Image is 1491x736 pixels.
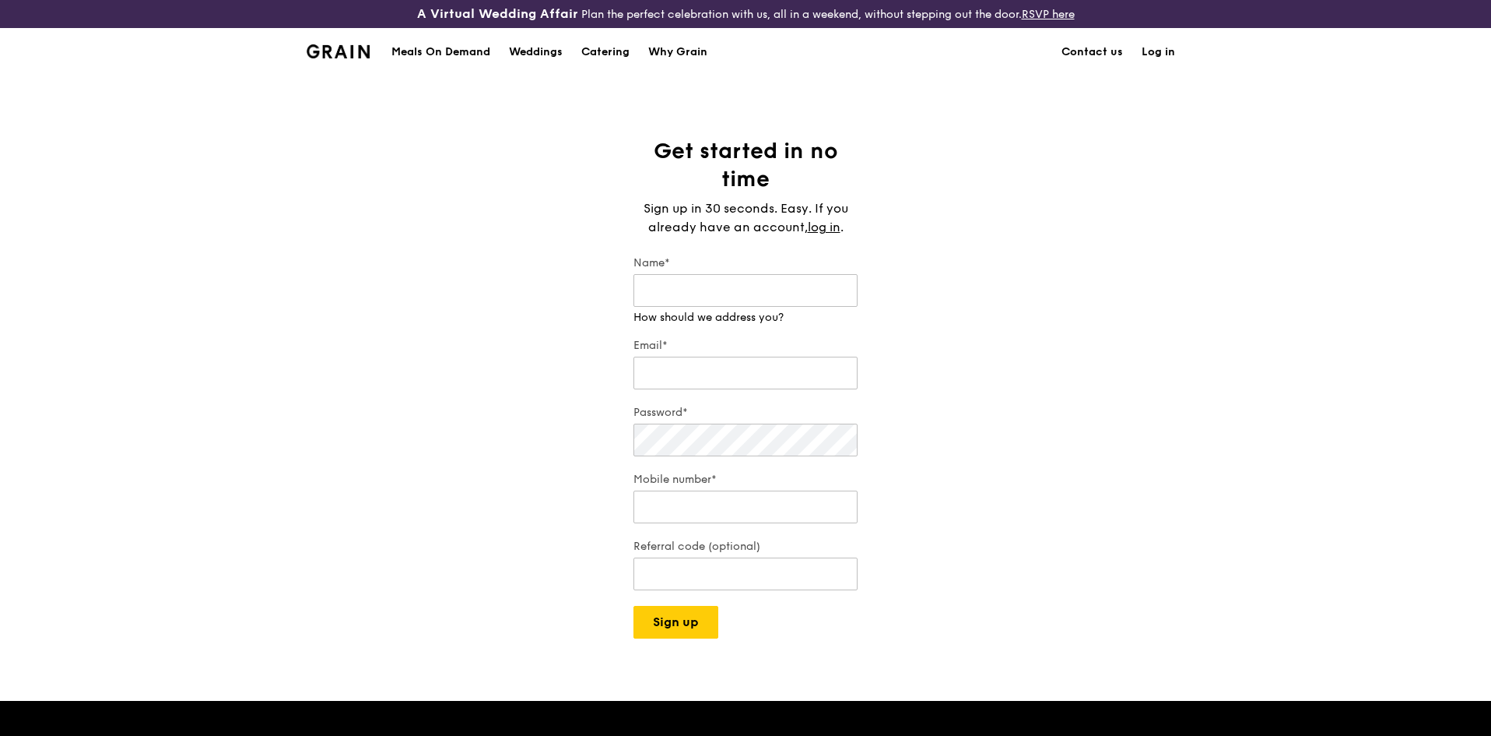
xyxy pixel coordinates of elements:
a: RSVP here [1022,8,1075,21]
span: Sign up in 30 seconds. Easy. If you already have an account, [644,201,848,234]
span: . [840,220,844,234]
div: Catering [581,29,630,76]
img: Grain [307,44,370,58]
a: log in [808,218,840,237]
a: Catering [572,29,639,76]
div: How should we address you? [633,310,858,326]
label: Name* [633,255,858,271]
a: GrainGrain [307,27,370,74]
label: Referral code (optional) [633,539,858,555]
a: Log in [1132,29,1184,76]
a: Contact us [1052,29,1132,76]
div: Meals On Demand [391,29,490,76]
div: Plan the perfect celebration with us, all in a weekend, without stepping out the door. [297,6,1194,22]
label: Mobile number* [633,472,858,488]
a: Weddings [500,29,572,76]
div: Weddings [509,29,563,76]
label: Email* [633,338,858,354]
button: Sign up [633,606,718,639]
a: Why Grain [639,29,717,76]
h1: Get started in no time [633,137,858,193]
div: Why Grain [648,29,707,76]
h3: A Virtual Wedding Affair [417,6,578,22]
label: Password* [633,405,858,421]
